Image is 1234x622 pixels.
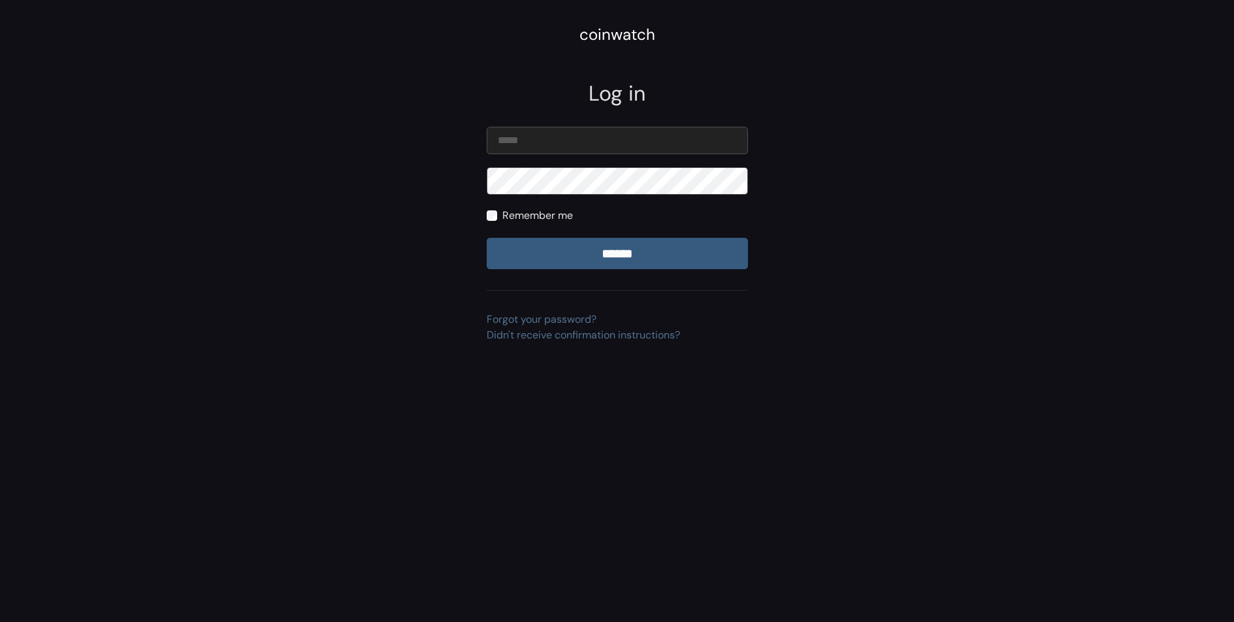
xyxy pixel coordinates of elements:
[487,312,596,326] a: Forgot your password?
[579,23,655,46] div: coinwatch
[579,29,655,43] a: coinwatch
[487,328,680,342] a: Didn't receive confirmation instructions?
[502,208,573,223] label: Remember me
[487,81,748,106] h2: Log in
